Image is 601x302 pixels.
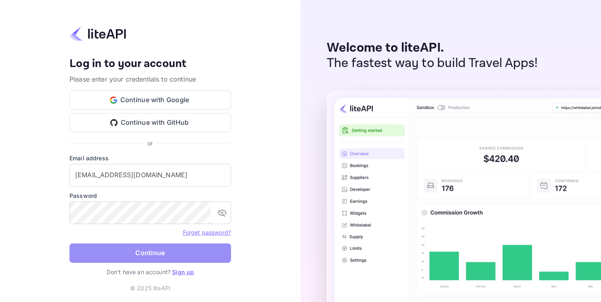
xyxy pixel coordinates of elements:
button: Continue with GitHub [69,113,231,132]
img: liteapi [69,26,126,42]
p: The fastest way to build Travel Apps! [327,56,538,71]
a: Sign up [172,268,194,275]
p: © 2025 liteAPI [130,284,170,292]
label: Password [69,191,231,200]
a: Forget password? [183,228,231,236]
h4: Log in to your account [69,57,231,71]
label: Email address [69,154,231,162]
button: Continue with Google [69,90,231,110]
button: Continue [69,243,231,263]
input: Enter your email address [69,164,231,187]
a: Forget password? [183,229,231,236]
button: toggle password visibility [214,205,230,221]
p: or [147,139,153,147]
p: Don't have an account? [69,268,231,276]
p: Welcome to liteAPI. [327,40,538,56]
p: Please enter your credentials to continue [69,74,231,84]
